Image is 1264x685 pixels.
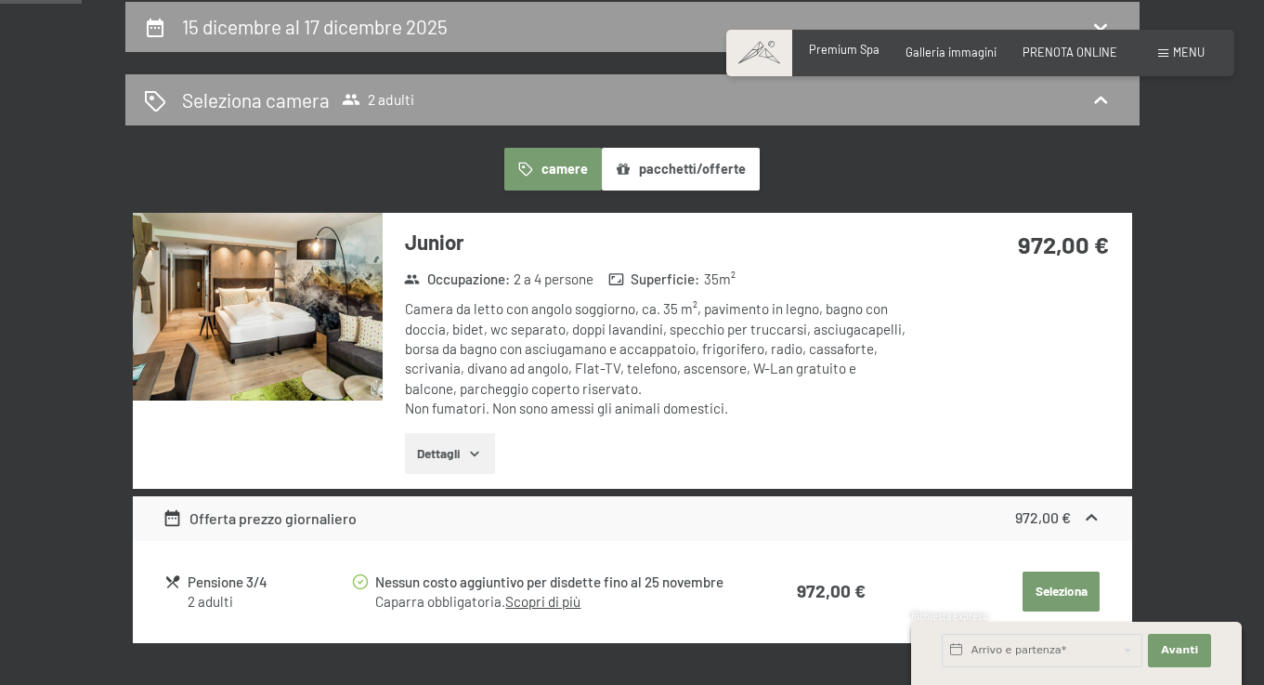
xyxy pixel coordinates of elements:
[1173,45,1205,59] span: Menu
[505,593,580,610] a: Scopri di più
[1015,508,1071,526] strong: 972,00 €
[133,496,1132,541] div: Offerta prezzo giornaliero972,00 €
[404,270,510,289] strong: Occupazione :
[405,228,907,257] h3: Junior
[405,299,907,418] div: Camera da letto con angolo soggiorno, ca. 35 m², pavimento in legno, bagno con doccia, bidet, wc ...
[1023,45,1117,59] a: PRENOTA ONLINE
[608,270,700,289] strong: Superficie :
[602,148,760,191] button: pacchetti/offerte
[514,270,593,289] span: 2 a 4 persone
[375,592,723,612] div: Caparra obbligatoria.
[809,42,880,57] a: Premium Spa
[375,572,723,593] div: Nessun costo aggiuntivo per disdette fino al 25 novembre
[911,611,987,622] span: Richiesta express
[405,433,495,474] button: Dettagli
[906,45,997,59] a: Galleria immagini
[188,572,350,593] div: Pensione 3/4
[182,86,330,113] h2: Seleziona camera
[163,507,357,530] div: Offerta prezzo giornaliero
[182,15,448,38] h2: 15 dicembre al 17 dicembre 2025
[704,270,736,289] span: 35 m²
[1018,230,1109,258] strong: 972,00 €
[342,90,414,109] span: 2 adulti
[1023,572,1100,613] button: Seleziona
[133,213,383,401] img: mss_renderimg.php
[1148,634,1211,667] button: Avanti
[1161,643,1198,658] span: Avanti
[797,580,866,601] strong: 972,00 €
[188,592,350,612] div: 2 adulti
[504,148,601,191] button: camere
